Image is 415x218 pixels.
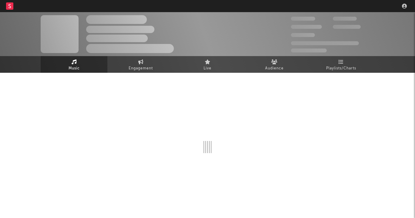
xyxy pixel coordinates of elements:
a: Live [174,56,241,73]
span: 50,000,000 [291,25,322,29]
span: 300,000 [291,17,315,21]
a: Engagement [107,56,174,73]
span: Music [69,65,80,72]
span: 1,000,000 [333,25,361,29]
span: Live [204,65,211,72]
span: 50,000,000 Monthly Listeners [291,41,359,45]
a: Music [41,56,107,73]
span: Audience [265,65,284,72]
span: 100,000 [291,33,315,37]
span: Playlists/Charts [326,65,356,72]
a: Audience [241,56,308,73]
span: Engagement [129,65,153,72]
span: 100,000 [333,17,357,21]
span: Jump Score: 85.0 [291,49,327,52]
a: Playlists/Charts [308,56,374,73]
